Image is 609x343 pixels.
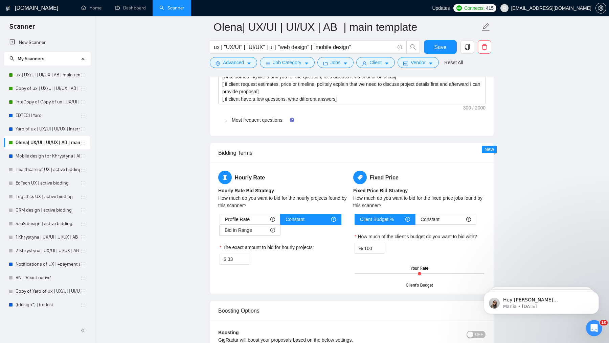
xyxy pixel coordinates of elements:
button: folderJobscaret-down [317,57,354,68]
button: userClientcaret-down [356,57,395,68]
a: RN | 'React native' [16,271,80,285]
span: setting [596,5,606,11]
span: Constant [286,214,304,224]
a: dashboardDashboard [115,5,146,11]
a: searchScanner [159,5,184,11]
span: setting [216,61,220,66]
input: The exact amount to bid for hourly projects: [228,254,250,264]
li: Olena| UX/UI | UI/UX | AB | main template [4,136,90,149]
span: caret-down [247,61,251,66]
li: SaaS design | active bidding [4,217,90,230]
h5: Hourly Rate [218,171,351,184]
span: holder [80,289,86,294]
div: How much do you want to bid for the fixed price jobs found by this scanner? [353,194,486,209]
li: Healthcare of UX | active bidding [4,163,90,176]
li: CRM design | active bidding [4,203,90,217]
span: holder [80,153,86,159]
span: OFF [475,331,483,338]
li: inteCopy of Copy of ux | UX/UI | UI/UX | AB | main template [4,95,90,109]
span: Constant [421,214,439,224]
input: Scanner name... [213,19,480,35]
a: Healthcare of UX | active bidding [16,163,80,176]
a: Copy of Yaro of ux | UX/UI | UI/UX | Intermediate [16,285,80,298]
input: How much of the client's budget do you want to bid with? [364,243,385,253]
a: New Scanner [9,36,85,49]
div: Boosting Options [218,301,486,320]
a: Logistics UX | active bidding [16,190,80,203]
li: Copy of ux | UX/UI | UI/UX | AB | main template [4,82,90,95]
span: caret-down [343,61,348,66]
span: My Scanners [9,56,44,62]
span: Job Category [273,59,301,66]
li: Notifications of UX | +payment unverified | AN [4,258,90,271]
a: Mobile design for Khrystyna | AB [16,149,80,163]
li: RN | 'React native' [4,271,90,285]
span: holder [80,99,86,105]
li: EDTECH Yaro [4,109,90,122]
div: How much do you want to bid for the hourly projects found by this scanner? [218,194,351,209]
span: info-circle [270,217,275,222]
button: settingAdvancedcaret-down [210,57,257,68]
button: search [406,40,420,54]
span: holder [80,275,86,280]
li: New Scanner [4,36,90,49]
a: Yaro of ux | UX/UI | UI/UX | Intermediate [16,122,80,136]
span: caret-down [384,61,389,66]
div: Tooltip anchor [289,117,295,123]
span: Save [434,43,446,51]
span: right [224,119,228,123]
span: folder [323,61,328,66]
span: copy [461,44,474,50]
span: info-circle [331,217,336,222]
span: holder [80,207,86,213]
a: setting [595,5,606,11]
a: SaaS design | active bidding [16,217,80,230]
a: Notifications of UX | +payment unverified | AN [16,258,80,271]
button: Save [424,40,457,54]
span: 415 [486,4,493,12]
li: Mobile design for Khrystyna | AB [4,149,90,163]
span: Client Budget % [360,214,394,224]
span: Advanced [223,59,244,66]
b: Fixed Price Bid Strategy [353,188,408,193]
a: Reset All [444,59,463,66]
a: CRM design | active bidding [16,203,80,217]
span: New [484,147,494,152]
iframe: Intercom notifications message [474,277,609,325]
span: delete [478,44,491,50]
button: idcardVendorcaret-down [398,57,439,68]
iframe: Intercom live chat [586,320,602,336]
span: holder [80,194,86,199]
span: My Scanners [18,56,44,62]
span: caret-down [428,61,433,66]
span: holder [80,140,86,145]
span: holder [80,180,86,186]
span: holder [80,126,86,132]
a: ((design*) | (redesi [16,298,80,312]
span: Jobs [331,59,341,66]
span: holder [80,221,86,226]
a: inteCopy of Copy of ux | UX/UI | UI/UX | AB | main template [16,95,80,109]
span: idcard [403,61,408,66]
span: Updates [432,5,450,11]
span: holder [80,235,86,240]
li: Logistics UX | active bidding [4,190,90,203]
span: holder [80,262,86,267]
b: Hourly Rate Bid Strategy [218,188,274,193]
button: copy [460,40,474,54]
span: holder [80,302,86,308]
span: holder [80,113,86,118]
label: The exact amount to bid for hourly projects: [220,244,314,251]
a: Olena| UX/UI | UI/UX | AB | main template [16,136,80,149]
li: ux | UX/UI | UI/UX | AB | main template [4,68,90,82]
span: Scanner [4,22,40,36]
span: user [362,61,367,66]
li: ((design*) | (redesi [4,298,90,312]
span: double-left [81,327,87,334]
b: Boosting [218,330,239,335]
span: bars [266,61,270,66]
span: hourglass [218,171,232,184]
button: delete [478,40,491,54]
a: homeHome [81,5,101,11]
